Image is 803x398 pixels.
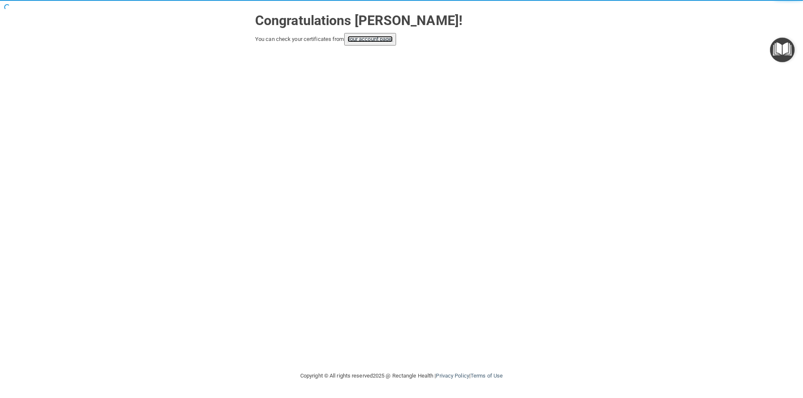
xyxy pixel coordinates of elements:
[249,363,554,389] div: Copyright © All rights reserved 2025 @ Rectangle Health | |
[348,36,393,42] a: your account page!
[344,33,396,46] button: your account page!
[255,33,548,46] div: You can check your certificates from
[255,13,463,28] strong: Congratulations [PERSON_NAME]!
[436,373,469,379] a: Privacy Policy
[471,373,503,379] a: Terms of Use
[770,38,795,62] button: Open Resource Center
